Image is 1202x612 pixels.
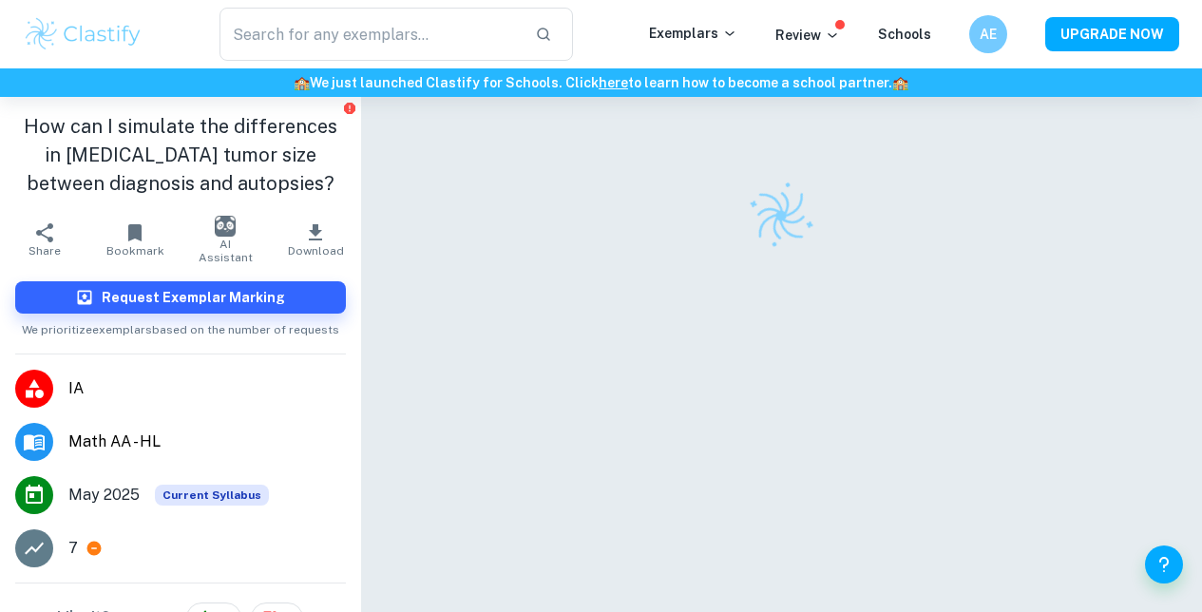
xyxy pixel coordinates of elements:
img: Clastify logo [736,170,827,260]
img: AI Assistant [215,216,236,237]
button: UPGRADE NOW [1045,17,1179,51]
h6: Request Exemplar Marking [102,287,285,308]
span: We prioritize exemplars based on the number of requests [22,314,339,338]
span: 🏫 [892,75,908,90]
button: AE [969,15,1007,53]
button: AI Assistant [181,213,271,266]
span: 🏫 [294,75,310,90]
p: 7 [68,537,78,560]
h6: We just launched Clastify for Schools. Click to learn how to become a school partner. [4,72,1198,93]
span: AI Assistant [192,238,259,264]
button: Help and Feedback [1145,545,1183,583]
input: Search for any exemplars... [219,8,520,61]
img: Clastify logo [23,15,143,53]
span: Share [29,244,61,258]
span: Bookmark [106,244,164,258]
p: Review [775,25,840,46]
button: Bookmark [90,213,181,266]
span: Current Syllabus [155,485,269,506]
a: Schools [878,27,931,42]
h1: How can I simulate the differences in [MEDICAL_DATA] tumor size between diagnosis and autopsies? [15,112,346,198]
a: here [599,75,628,90]
span: May 2025 [68,484,140,507]
button: Request Exemplar Marking [15,281,346,314]
h6: AE [978,24,1000,45]
p: Exemplars [649,23,737,44]
button: Download [271,213,361,266]
div: This exemplar is based on the current syllabus. Feel free to refer to it for inspiration/ideas wh... [155,485,269,506]
span: Math AA - HL [68,430,346,453]
button: Report issue [343,101,357,115]
span: Download [288,244,344,258]
span: IA [68,377,346,400]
